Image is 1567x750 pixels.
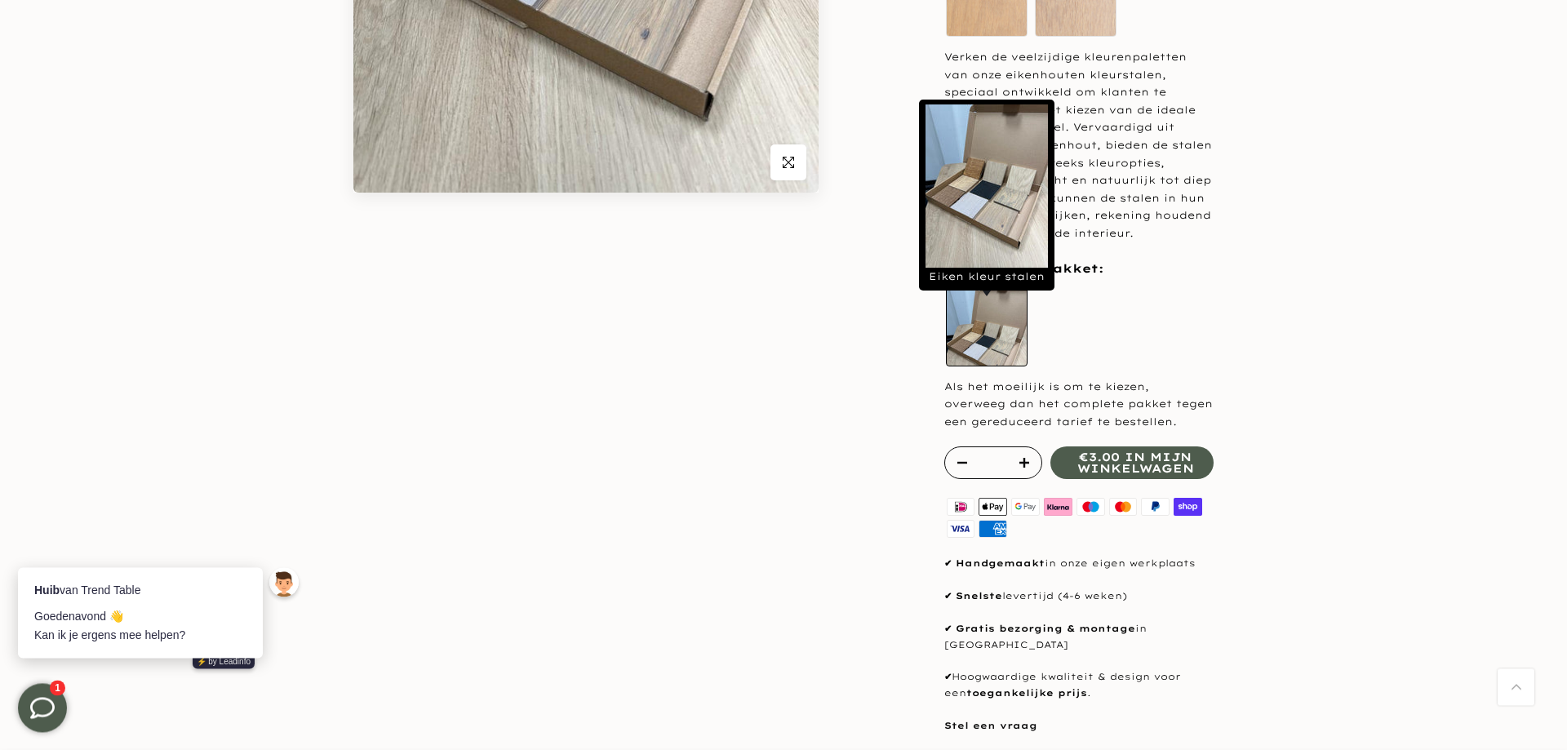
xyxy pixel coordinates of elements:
[1041,495,1074,517] img: klarna
[33,332,245,369] div: Goedenavond 👋 Kan ik je ergens mee helpen?
[944,671,952,682] strong: ✔
[944,48,1214,242] div: Verken de veelzijdige kleurenpaletten van onze eikenhouten kleurstalen, speciaal ontwikkeld om kl...
[944,623,952,634] strong: ✔
[2,667,83,748] iframe: toggle-frame
[1172,495,1205,517] img: shopify pay
[977,517,1010,539] img: american express
[1107,495,1139,517] img: master
[944,669,1214,702] p: Hoogwaardige kwaliteit & design voor een .
[191,380,254,393] a: ⚡️ by Leadinfo
[977,495,1010,517] img: apple pay
[1074,495,1107,517] img: maestro
[944,556,1214,572] p: in onze eigen werkplaats
[944,557,952,569] strong: ✔
[33,306,245,324] div: van Trend Table
[956,557,1045,569] strong: Handgemaakt
[944,720,1037,731] a: Stel een vraag
[33,308,58,322] strong: Huib
[944,588,1214,605] p: levertijd (4-6 weken)
[1077,451,1194,474] span: €3.00 in mijn winkelwagen
[919,100,1054,291] div: Eiken kleur stalen
[944,378,1214,431] div: Als het moeilijk is om te kiezen, overweeg dan het complete pakket tegen een gereduceerd tarief t...
[944,517,977,539] img: visa
[1010,495,1042,517] img: google pay
[956,590,1002,601] strong: Snelste
[944,621,1214,654] p: in [GEOGRAPHIC_DATA]
[1139,495,1172,517] img: paypal
[944,590,952,601] strong: ✔
[1050,446,1214,479] button: €3.00 in mijn winkelwagen
[944,495,977,517] img: ideal
[268,292,297,322] img: default-male-avatar.jpg
[1498,668,1534,705] a: Terug naar boven
[926,104,1048,268] img: kleurstalenpakket.jpg
[2,275,320,683] iframe: bot-iframe
[956,623,1135,634] strong: Gratis bezorging & montage
[966,687,1087,699] strong: toegankelijke prijs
